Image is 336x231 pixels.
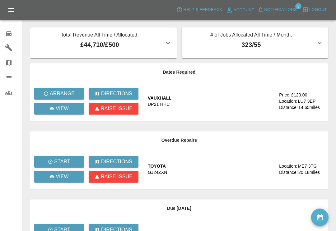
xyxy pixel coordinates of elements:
button: Notifications [256,5,298,15]
button: Open drawer [4,2,19,17]
div: DP21 HHC [148,101,170,107]
p: View [56,105,69,112]
button: Help & Feedback [175,5,224,15]
button: # of Jobs Allocated All Time / Month:323/55 [182,27,328,58]
a: Account [224,5,256,15]
div: Distance: [279,104,298,111]
span: 3 [295,3,301,9]
a: Price:£120.00Location:LU7 3EPDistance:14.65miles [279,92,323,111]
button: Directions [89,156,138,168]
div: Location: [279,98,297,104]
button: availability [311,209,329,226]
p: Arrange [50,90,75,97]
p: £44,710 / £500 [35,40,164,49]
div: Location: [279,163,297,169]
span: Help & Feedback [183,6,222,13]
p: Raise issue [101,173,133,180]
a: View [34,171,84,183]
a: VAUXHALLDP21 HHC [148,95,274,107]
button: Raise issue [89,103,138,115]
p: Raise issue [101,105,133,112]
span: Logout [309,6,327,13]
th: Due [DATE] [30,199,328,217]
button: Directions [89,88,138,100]
button: Start [34,156,84,168]
p: # of Jobs Allocated All Time / Month: [187,31,316,40]
th: Overdue Repairs [30,131,328,149]
div: Price: [279,92,291,98]
a: Location:ME7 3TGDistance:20.18miles [279,163,323,175]
div: TOYOTA [148,163,167,169]
div: 14.65 miles [298,104,323,111]
div: £120.00 [291,92,307,98]
button: Total Revenue All Time / Allocated:£44,710/£500 [30,27,177,58]
div: LU7 3EP [298,98,315,104]
p: View [56,173,69,180]
div: GJ24ZXN [148,169,167,175]
div: 20.18 miles [298,169,323,175]
div: VAUXHALL [148,95,171,101]
p: Directions [101,158,132,165]
button: Logout [301,5,329,15]
div: ME7 3TG [298,163,317,169]
button: Raise issue [89,171,138,183]
a: TOYOTAGJ24ZXN [148,163,274,175]
div: Distance: [279,169,298,175]
span: Notifications [264,6,297,13]
a: View [34,103,84,115]
span: Account [234,7,254,14]
th: Dates Required [30,63,328,81]
p: Directions [101,90,132,97]
p: Total Revenue All Time / Allocated: [35,31,164,40]
button: Arrange [34,88,84,100]
p: 323 / 55 [187,40,316,49]
p: Start [54,158,70,165]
